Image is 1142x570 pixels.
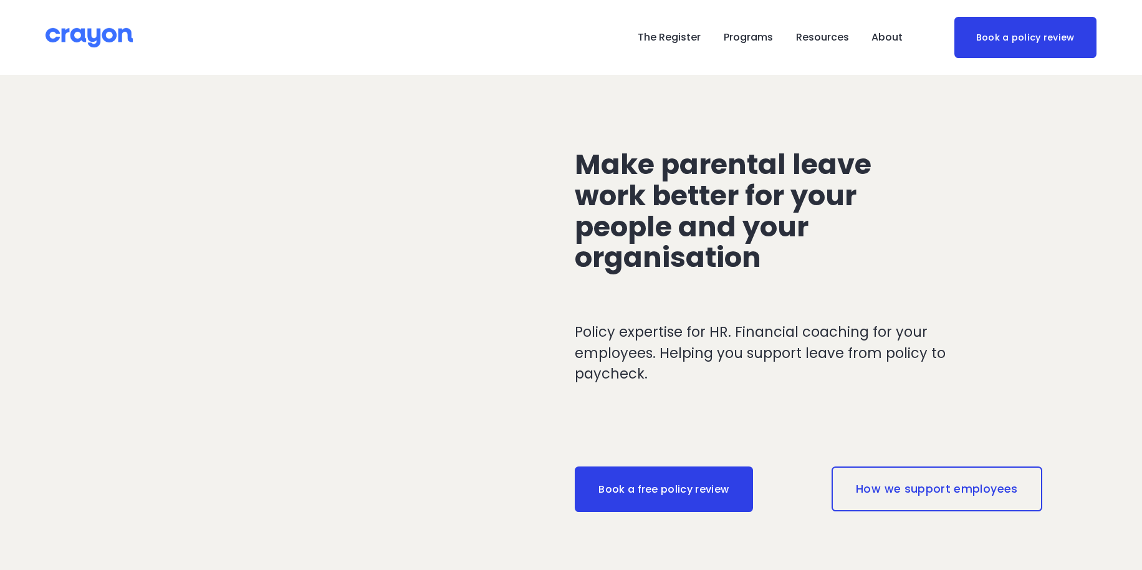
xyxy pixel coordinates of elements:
p: Policy expertise for HR. Financial coaching for your employees. Helping you support leave from po... [575,322,997,385]
span: Make parental leave work better for your people and your organisation [575,145,878,278]
span: Resources [796,29,849,47]
a: folder dropdown [871,27,903,47]
a: folder dropdown [796,27,849,47]
span: About [871,29,903,47]
span: Programs [724,29,773,47]
a: Book a free policy review [575,466,754,513]
img: Crayon [46,27,133,49]
a: folder dropdown [724,27,773,47]
a: How we support employees [832,466,1042,511]
a: Book a policy review [954,17,1096,57]
a: The Register [638,27,701,47]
